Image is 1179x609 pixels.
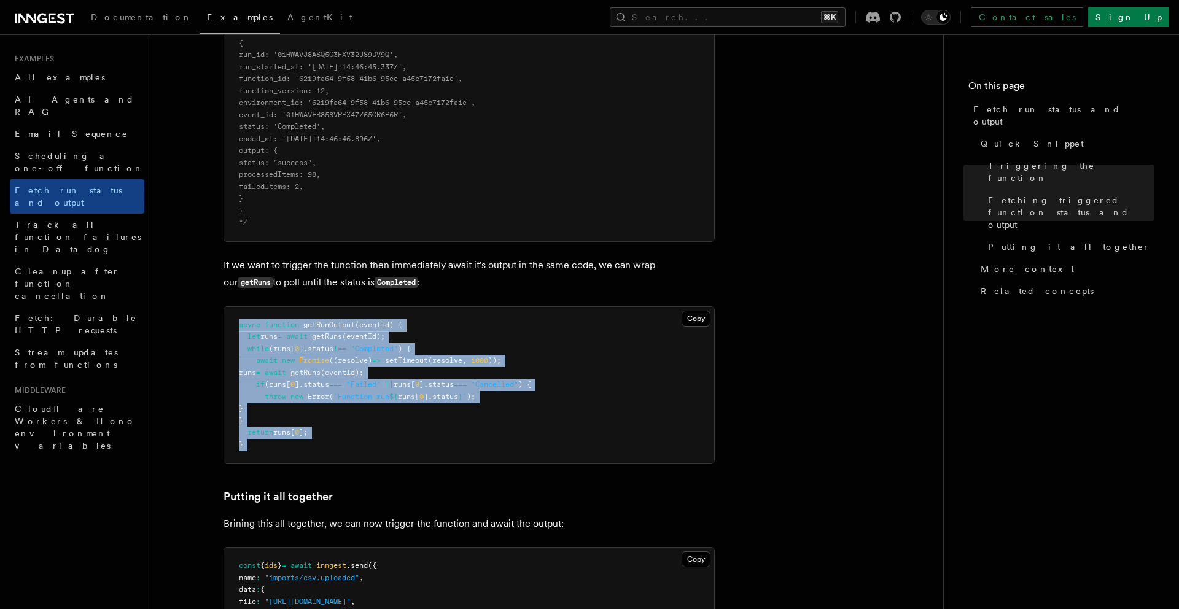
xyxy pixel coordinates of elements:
[273,428,295,436] span: runs[
[299,344,333,353] span: ].status
[385,380,394,389] span: ||
[983,236,1154,258] a: Putting it all together
[454,380,467,389] span: ===
[462,356,467,365] span: ,
[342,332,385,341] span: (eventId);
[299,356,329,365] span: Promise
[10,307,144,341] a: Fetch: Durable HTTP requests
[256,356,278,365] span: await
[15,95,134,117] span: AI Agents and RAG
[239,320,260,329] span: async
[10,179,144,214] a: Fetch run status and output
[682,311,710,327] button: Copy
[265,573,359,582] span: "imports/csv.uploaded"
[239,134,381,143] span: ended_at: '[DATE]T14:46:46.896Z',
[394,380,415,389] span: runs[
[428,356,462,365] span: (resolve
[329,380,342,389] span: ===
[488,356,501,365] span: ));
[265,380,290,389] span: (runs[
[278,332,282,341] span: =
[239,573,256,582] span: name
[15,313,137,335] span: Fetch: Durable HTTP requests
[471,356,488,365] span: 1000
[329,392,333,401] span: (
[239,74,462,83] span: function_id: '6219fa64-9f58-41b6-95ec-a45c7172fa1e',
[239,122,325,131] span: status: 'Completed',
[15,129,128,139] span: Email Sequence
[84,4,200,33] a: Documentation
[682,551,710,567] button: Copy
[15,151,144,173] span: Scheduling a one-off function
[239,170,321,179] span: processedItems: 98,
[15,347,118,370] span: Stream updates from functions
[351,344,398,353] span: "Completed"
[15,404,136,451] span: Cloudflare Workers & Hono environment variables
[239,87,329,95] span: function_version: 12,
[239,585,256,594] span: data
[286,332,308,341] span: await
[976,133,1154,155] a: Quick Snippet
[239,416,243,425] span: }
[308,392,329,401] span: Error
[265,368,286,377] span: await
[265,561,278,570] span: ids
[303,320,355,329] span: getRunOutput
[988,241,1150,253] span: Putting it all together
[260,585,265,594] span: {
[239,63,407,71] span: run_started_at: '[DATE]T14:46:45.337Z',
[346,561,368,570] span: .send
[224,515,715,532] p: Brining this all together, we can now trigger the function and await the output:
[265,320,299,329] span: function
[10,66,144,88] a: All examples
[265,392,286,401] span: throw
[462,392,467,401] span: `
[968,98,1154,133] a: Fetch run status and output
[239,368,256,377] span: runs
[415,380,419,389] span: 0
[10,214,144,260] a: Track all function failures in Datadog
[346,380,381,389] span: "Failed"
[265,597,351,606] span: "[URL][DOMAIN_NAME]"
[389,392,398,401] span: ${
[424,392,458,401] span: ].status
[15,266,120,301] span: Cleanup after function cancellation
[224,257,715,292] p: If we want to trigger the function then immediately await it's output in the same code, we can wr...
[976,258,1154,280] a: More context
[10,398,144,457] a: Cloudflare Workers & Hono environment variables
[290,380,295,389] span: 0
[247,428,273,436] span: return
[256,573,260,582] span: :
[988,160,1154,184] span: Triggering the function
[239,158,316,167] span: status: "success",
[821,11,838,23] kbd: ⌘K
[968,79,1154,98] h4: On this page
[238,277,273,288] code: getRuns
[983,189,1154,236] a: Fetching triggered function status and output
[15,185,122,208] span: Fetch run status and output
[10,260,144,307] a: Cleanup after function cancellation
[290,561,312,570] span: await
[983,155,1154,189] a: Triggering the function
[247,332,260,341] span: let
[290,392,303,401] span: new
[239,111,407,119] span: event_id: '01HWAVEB858VPPX47Z65GR6P6R',
[290,368,321,377] span: getRuns
[375,277,418,288] code: Completed
[239,404,243,413] span: }
[981,263,1074,275] span: More context
[260,332,278,341] span: runs
[10,88,144,123] a: AI Agents and RAG
[295,344,299,353] span: 0
[316,561,346,570] span: inngest
[398,392,419,401] span: runs[
[239,194,243,203] span: }
[398,344,411,353] span: ) {
[239,98,475,107] span: environment_id: '6219fa64-9f58-41b6-95ec-a45c7172fa1e',
[207,12,273,22] span: Examples
[224,488,333,505] a: Putting it all together
[278,561,282,570] span: }
[419,380,454,389] span: ].status
[239,182,303,191] span: failedItems: 2,
[467,392,475,401] span: );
